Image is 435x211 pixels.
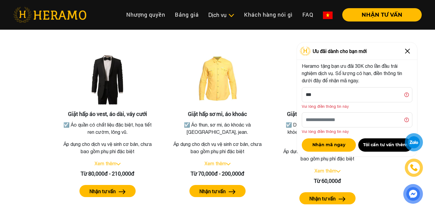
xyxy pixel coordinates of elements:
[121,8,170,21] a: Nhượng quyền
[13,7,86,23] img: heramo-logo.png
[208,11,234,19] div: Dịch vụ
[358,138,412,152] button: Tôi cần tư vấn thêm
[342,8,422,21] button: NHẬN TƯ VẤN
[279,192,375,204] a: Nhận tư vấn arrow
[281,121,374,143] p: ☑️ Dung dịch giặt khô an toàn cho sức khỏe cả gia đình, sạch sâu diệt khuẩn, hương thơm dễ chịu.
[279,177,375,185] div: Từ 60,000đ
[60,185,156,197] a: Nhận tư vấn arrow
[205,161,226,166] a: Xem thêm
[169,140,266,155] p: Áp dụng cho dịch vụ vệ sinh cơ bản, chưa bao gồm phụ phí đặc biệt
[119,190,126,194] img: arrow
[337,12,422,18] a: NHẬN TƯ VẤN
[313,48,367,55] span: Ưu đãi dành cho bạn mới
[302,104,412,109] div: Vui lòng điền thông tin này
[302,129,412,134] div: Vui lòng điền thông tin này
[79,185,136,197] button: Nhận tư vấn
[279,111,375,117] h3: Giặt hấp chăn mền, thú nhồi bông
[229,190,236,194] img: arrow
[323,12,333,19] img: vn-flag.png
[403,46,412,56] img: Close
[336,170,340,173] img: arrow_down.svg
[60,140,156,155] p: Áp dụng cho dịch vụ vệ sinh cơ bản, chưa bao gồm phụ phí đặc biệt
[169,111,266,117] h3: Giặt hấp sơ mi, áo khoác
[302,62,412,84] p: Heramo tặng bạn ưu đãi 30K cho lần đầu trải nghiệm dịch vụ. Số lượng có hạn, điền thông tin dưới ...
[95,161,116,166] a: Xem thêm
[239,8,298,21] a: Khách hàng nói gì
[302,138,356,152] button: Nhận mã ngay
[339,197,346,201] img: arrow
[279,148,375,162] p: Áp dụng cho dịch vụ vệ sinh cơ bản, chưa bao gồm phụ phí đặc biệt
[300,47,311,56] img: Logo
[228,12,234,18] img: subToggleIcon
[60,111,156,117] h3: Giặt hấp áo vest, áo dài, váy cưới
[199,188,226,195] label: Nhận tư vấn
[406,160,422,176] a: phone-icon
[314,168,336,173] a: Xem thêm
[171,121,264,136] p: ☑️ Áo thun, sơ mi, áo khoác và [GEOGRAPHIC_DATA], jean.
[77,50,138,111] img: Giặt hấp áo vest, áo dài, váy cưới
[189,185,246,197] button: Nhận tư vấn
[116,163,121,165] img: arrow_down.svg
[226,163,230,165] img: arrow_down.svg
[170,8,204,21] a: Bảng giá
[61,121,154,136] p: ☑️ Áo quần có chất liệu đặc biệt, họa tiết ren cườm, lông vũ.
[60,170,156,178] div: Từ 80,000đ - 210,000đ
[169,170,266,178] div: Từ 70,000đ - 200,000đ
[309,195,336,202] label: Nhận tư vấn
[187,50,248,111] img: Giặt hấp sơ mi, áo khoác
[298,8,318,21] a: FAQ
[169,185,266,197] a: Nhận tư vấn arrow
[299,192,356,204] button: Nhận tư vấn
[409,163,418,172] img: phone-icon
[89,188,116,195] label: Nhận tư vấn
